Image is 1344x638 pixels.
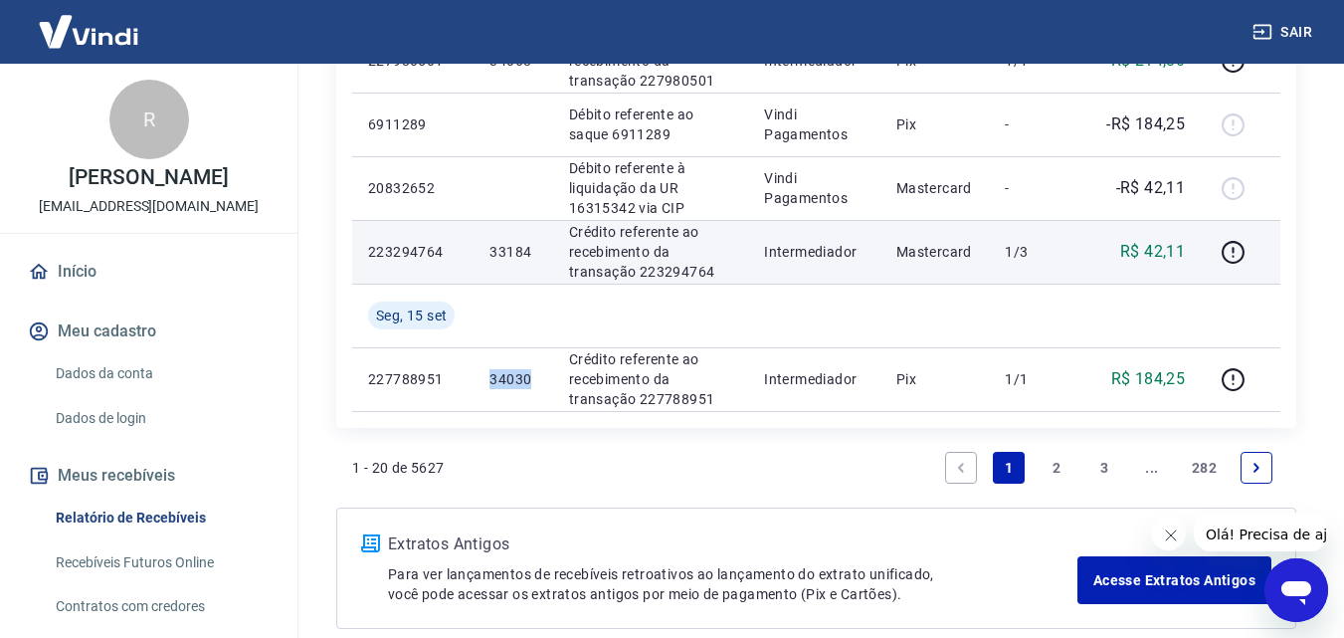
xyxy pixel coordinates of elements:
[764,369,864,389] p: Intermediador
[896,114,974,134] p: Pix
[48,498,274,538] a: Relatório de Recebíveis
[1106,112,1185,136] p: -R$ 184,25
[361,534,380,552] img: ícone
[896,242,974,262] p: Mastercard
[945,452,977,484] a: Previous page
[1005,114,1063,134] p: -
[109,80,189,159] div: R
[764,168,864,208] p: Vindi Pagamentos
[24,310,274,353] button: Meu cadastro
[1248,14,1320,51] button: Sair
[1005,242,1063,262] p: 1/3
[39,196,259,217] p: [EMAIL_ADDRESS][DOMAIN_NAME]
[1184,452,1225,484] a: Page 282
[569,349,732,409] p: Crédito referente ao recebimento da transação 227788951
[569,222,732,282] p: Crédito referente ao recebimento da transação 223294764
[1151,516,1186,550] iframe: Fechar mensagem
[24,454,274,498] button: Meus recebíveis
[937,444,1280,492] ul: Pagination
[376,306,447,325] span: Seg, 15 set
[1111,367,1186,391] p: R$ 184,25
[388,532,1077,556] p: Extratos Antigos
[24,250,274,294] a: Início
[1116,176,1186,200] p: -R$ 42,11
[569,105,732,144] p: Débito referente ao saque 6911289
[69,167,228,188] p: [PERSON_NAME]
[1088,452,1120,484] a: Page 3
[489,242,536,262] p: 33184
[48,542,274,583] a: Recebíveis Futuros Online
[1041,452,1072,484] a: Page 2
[1241,452,1272,484] a: Next page
[1077,556,1271,604] a: Acesse Extratos Antigos
[352,458,445,478] p: 1 - 20 de 5627
[1194,513,1328,551] iframe: Mensagem da empresa
[569,158,732,218] p: Débito referente à liquidação da UR 16315342 via CIP
[368,114,458,134] p: 6911289
[1005,178,1063,198] p: -
[48,586,274,627] a: Contratos com credores
[48,353,274,394] a: Dados da conta
[12,14,167,30] span: Olá! Precisa de ajuda?
[764,105,864,144] p: Vindi Pagamentos
[368,242,458,262] p: 223294764
[993,452,1025,484] a: Page 1 is your current page
[764,242,864,262] p: Intermediador
[896,369,974,389] p: Pix
[368,178,458,198] p: 20832652
[48,398,274,439] a: Dados de login
[1136,452,1168,484] a: Jump forward
[24,1,153,62] img: Vindi
[368,369,458,389] p: 227788951
[388,564,1077,604] p: Para ver lançamentos de recebíveis retroativos ao lançamento do extrato unificado, você pode aces...
[896,178,974,198] p: Mastercard
[489,369,536,389] p: 34030
[1120,240,1185,264] p: R$ 42,11
[1264,558,1328,622] iframe: Botão para abrir a janela de mensagens
[1005,369,1063,389] p: 1/1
